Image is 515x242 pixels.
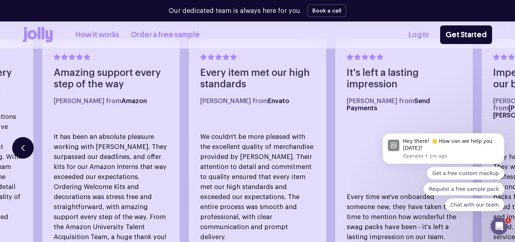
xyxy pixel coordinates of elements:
[200,67,315,90] h4: Every item met our high standards
[54,132,168,242] p: It has been an absolute pleasure working with [PERSON_NAME]. They surpassed our deadlines, and of...
[347,67,461,90] h4: It's left a lasting impression
[347,97,461,112] h5: [PERSON_NAME] from
[347,192,461,242] p: Every time we've onboarded someone new, they have taken the time to mention how wonderful the swa...
[268,98,289,104] span: Envato
[372,78,515,223] iframe: Intercom notifications message
[491,218,508,235] iframe: Intercom live chat
[169,6,300,16] p: Our dedicated team is always here for you
[409,29,429,41] a: Log In
[121,98,147,104] span: Amazon
[131,29,200,41] a: Order a free sample
[54,67,168,90] h4: Amazing support every step of the way
[54,97,168,105] h5: [PERSON_NAME] from
[200,132,315,242] p: We couldn't be more pleased with the excellent quality of merchandise provided by [PERSON_NAME]. ...
[76,29,119,41] a: How it works
[200,97,315,105] h5: [PERSON_NAME] from
[307,4,346,17] button: Book a call
[440,25,492,44] a: Get Started
[505,218,511,223] span: 1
